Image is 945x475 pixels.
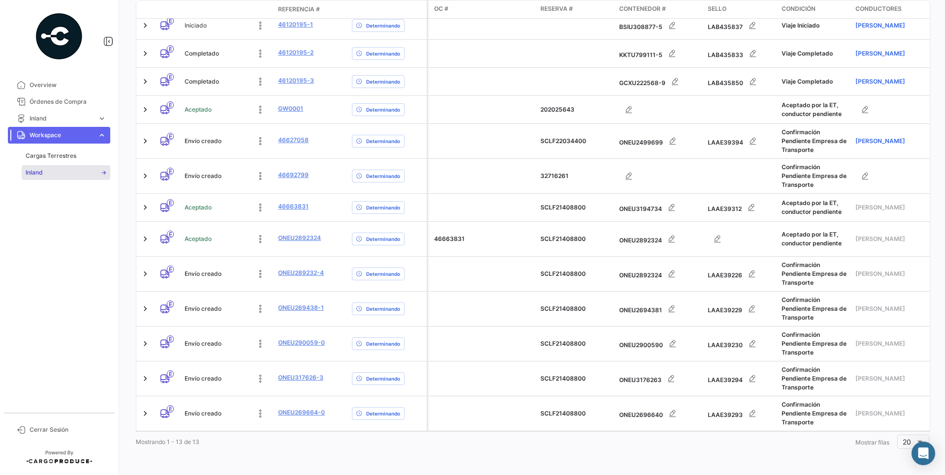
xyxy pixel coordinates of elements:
[778,0,851,18] datatable-header-cell: Condición
[30,81,106,89] span: Overview
[140,136,150,146] a: Expand/Collapse Row
[366,410,400,417] span: Determinando
[855,49,936,58] span: [PERSON_NAME]
[619,404,700,423] div: ONEU2696640
[140,203,150,212] a: Expand/Collapse Row
[278,136,309,145] a: 46627058
[782,230,848,248] div: Aceptado por la ET, conductor pendiente
[278,5,320,14] span: Referencia #
[140,105,150,115] a: Expand/Collapse Row
[708,334,774,354] div: LAAE39230
[708,369,774,388] div: LAAE39294
[855,77,936,86] span: [PERSON_NAME]
[156,5,181,13] datatable-header-cell: Tipo de transporte
[619,299,700,319] div: ONEU2694381
[782,77,848,86] div: Viaje Completado
[855,137,936,146] span: [PERSON_NAME]
[619,369,700,388] div: ONEU3176263
[185,235,212,243] span: Aceptado
[185,49,219,58] span: Completado
[704,0,778,18] datatable-header-cell: Sello
[540,305,586,312] span: SCLF21408800
[782,4,816,13] span: Condición
[615,0,704,18] datatable-header-cell: Contenedor #
[185,203,212,212] span: Aceptado
[278,234,321,242] a: ONEU2892324
[97,131,106,140] span: expand_more
[278,373,323,382] a: ONEU317626-3
[366,235,400,243] span: Determinando
[366,340,400,348] span: Determinando
[912,442,935,465] div: Abrir Intercom Messenger
[855,4,902,13] span: Conductores
[278,303,324,312] a: ONEU269438-1
[540,106,574,113] span: 202025643
[278,171,309,179] a: 46692799
[30,97,106,106] span: Órdenes de Compra
[167,300,174,308] span: E
[140,304,150,314] a: Expand/Collapse Row
[540,340,586,347] span: SCLF21408800
[782,365,848,392] div: Confirmación Pendiente Empresa de Transporte
[782,330,848,357] div: Confirmación Pendiente Empresa de Transporte
[8,77,110,93] a: Overview
[97,114,106,123] span: expand_more
[185,105,212,114] span: Aceptado
[619,16,700,35] div: BSIU308877-5
[185,21,207,30] span: Iniciado
[140,409,150,418] a: Expand/Collapse Row
[540,137,586,145] span: SCLF22034400
[366,78,400,86] span: Determinando
[540,270,586,277] span: SCLF21408800
[167,405,174,413] span: E
[348,5,427,13] datatable-header-cell: Delay Status
[278,76,314,85] a: 46120195-3
[782,163,848,189] div: Confirmación Pendiente Empresa de Transporte
[855,269,936,278] span: [PERSON_NAME]
[366,50,400,58] span: Determinando
[167,231,174,238] span: E
[366,375,400,383] span: Determinando
[855,304,936,313] span: [PERSON_NAME]
[428,0,536,18] datatable-header-cell: OC #
[181,5,274,13] datatable-header-cell: Estado
[540,410,586,417] span: SCLF21408800
[278,268,324,277] a: ONEU289232-4
[708,4,726,13] span: Sello
[136,438,199,445] span: Mostrando 1 - 13 de 13
[278,338,325,347] a: ONEU290059-0
[140,49,150,59] a: Expand/Collapse Row
[278,408,325,417] a: ONEU269664-0
[782,101,848,119] div: Aceptado por la ET, conductor pendiente
[185,137,221,146] span: Envío creado
[366,204,400,211] span: Determinando
[185,339,221,348] span: Envío creado
[540,172,568,179] span: 32716261
[366,22,400,30] span: Determinando
[26,168,43,177] span: Inland
[167,199,174,207] span: E
[855,21,936,30] span: [PERSON_NAME]
[619,229,700,249] div: ONEU2892324
[708,198,774,217] div: LAAE39312
[619,198,700,217] div: ONEU3194734
[855,374,936,383] span: [PERSON_NAME]
[34,12,84,61] img: powered-by.png
[619,72,700,91] div: GCXU222568-9
[782,128,848,154] div: Confirmación Pendiente Empresa de Transporte
[855,439,889,446] span: Mostrar filas
[782,49,848,58] div: Viaje Completado
[782,400,848,427] div: Confirmación Pendiente Empresa de Transporte
[8,93,110,110] a: Órdenes de Compra
[708,131,774,151] div: LAAE39394
[30,114,94,123] span: Inland
[366,106,400,114] span: Determinando
[540,375,586,382] span: SCLF21408800
[30,425,106,434] span: Cerrar Sesión
[855,235,936,243] span: [PERSON_NAME]
[278,202,309,211] a: 46663831
[619,44,700,63] div: KKTU799111-5
[536,0,615,18] datatable-header-cell: Reserva #
[167,17,174,25] span: E
[185,409,221,418] span: Envío creado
